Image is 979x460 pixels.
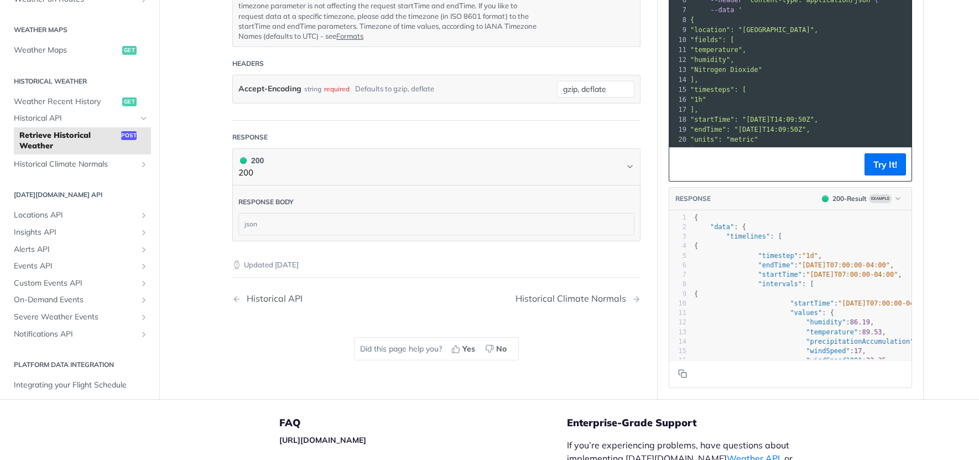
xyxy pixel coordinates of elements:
div: 3 [669,232,686,241]
h2: Historical Weather [8,76,151,86]
label: Accept-Encoding [238,81,301,97]
a: Retrieve Historical Weatherpost [14,127,151,154]
div: Headers [232,59,264,69]
a: Formats [336,32,363,40]
span: { [694,290,698,298]
span: "1h" [690,96,706,104]
span: ], [690,76,698,84]
span: Integrating your Flight Schedule [14,380,148,391]
div: 8 [669,15,688,25]
div: 12 [669,318,686,328]
span: : , [694,319,874,327]
div: 9 [669,25,688,35]
span: Integrating your Stations Data [14,397,148,408]
span: "data" [710,223,734,231]
div: 21 [669,144,688,154]
a: Historical APIHide subpages for Historical API [8,110,151,127]
button: Show subpages for Historical Climate Normals [139,160,148,169]
span: "temperature", [690,46,746,54]
button: Show subpages for Insights API [139,228,148,237]
a: Historical Climate NormalsShow subpages for Historical Climate Normals [8,156,151,173]
div: 7 [669,270,686,280]
a: Integrating your Stations Data [8,394,151,411]
span: : [ [694,281,814,288]
span: No [496,343,507,355]
span: Historical Climate Normals [14,159,137,170]
span: 22.35 [866,357,886,365]
button: Show subpages for Alerts API [139,245,148,254]
div: 10 [669,35,688,45]
button: Show subpages for Events API [139,262,148,271]
div: 10 [669,299,686,308]
div: Historical Climate Normals [515,293,632,304]
span: { [694,214,698,221]
span: get [122,46,137,55]
div: 2 [669,223,686,232]
button: Yes [447,340,481,357]
span: 89.53 [862,328,882,336]
p: Updated [DATE] [232,260,640,271]
div: 9 [669,290,686,299]
div: 11 [669,308,686,318]
span: "humidity" [806,319,846,327]
span: : [ [694,232,782,240]
div: Response [232,132,268,142]
span: Retrieve Historical Weather [19,130,118,152]
div: 200 - Result [832,194,867,204]
a: Notifications APIShow subpages for Notifications API [8,326,151,343]
nav: Pagination Controls [232,282,640,315]
button: No [481,340,513,357]
button: Show subpages for Notifications API [139,330,148,339]
div: 5 [669,251,686,261]
button: Show subpages for Locations API [139,211,148,220]
h5: FAQ [279,416,567,430]
div: 20 [669,135,688,144]
div: 16 [669,95,688,105]
span: --data [710,6,734,14]
div: 11 [669,45,688,55]
p: 200 [238,167,264,179]
span: "endTime": "[DATE]T14:09:50Z", [690,126,810,133]
span: "fields": [ [690,36,734,44]
span: "windSpeed" [806,347,850,355]
div: 18 [669,115,688,125]
span: "startTime": "[DATE]T14:09:50Z", [690,116,818,123]
div: 6 [669,261,686,270]
div: 200 [238,154,264,167]
span: ], [690,106,698,113]
span: "startTime" [758,271,802,278]
button: Show subpages for On-Demand Events [139,296,148,305]
span: : , [694,347,866,355]
span: 86.19 [850,319,870,327]
div: Historical API [241,293,303,304]
button: 200200-ResultExample [816,193,906,204]
span: Insights API [14,227,137,238]
span: : , [694,271,902,278]
span: "windSpeed100" [806,357,862,365]
div: 1 [669,213,686,223]
span: { [694,242,698,250]
div: 13 [669,328,686,337]
div: required [324,81,350,97]
span: Severe Weather Events [14,312,137,323]
span: "Nitrogen Dioxide" [690,66,762,74]
a: Next Page: Historical Climate Normals [515,293,640,304]
a: Locations APIShow subpages for Locations API [8,208,151,224]
a: Weather Mapsget [8,42,151,59]
a: Severe Weather EventsShow subpages for Severe Weather Events [8,309,151,325]
div: Defaults to gzip, deflate [355,81,434,97]
div: json [239,214,634,235]
span: 17 [854,347,862,355]
div: 15 [669,347,686,356]
span: Notifications API [14,329,137,340]
div: 19 [669,125,688,135]
span: "units": "metric" [690,136,758,143]
h2: [DATE][DOMAIN_NAME] API [8,190,151,200]
span: "timelines" [726,232,770,240]
div: 13 [669,65,688,75]
span: 200 [822,195,829,202]
span: "[DATE]T07:00:00-04:00" [806,271,898,278]
h5: Enterprise-Grade Support [567,416,826,430]
div: Did this page help you? [354,337,519,360]
span: Weather Recent History [14,96,119,107]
